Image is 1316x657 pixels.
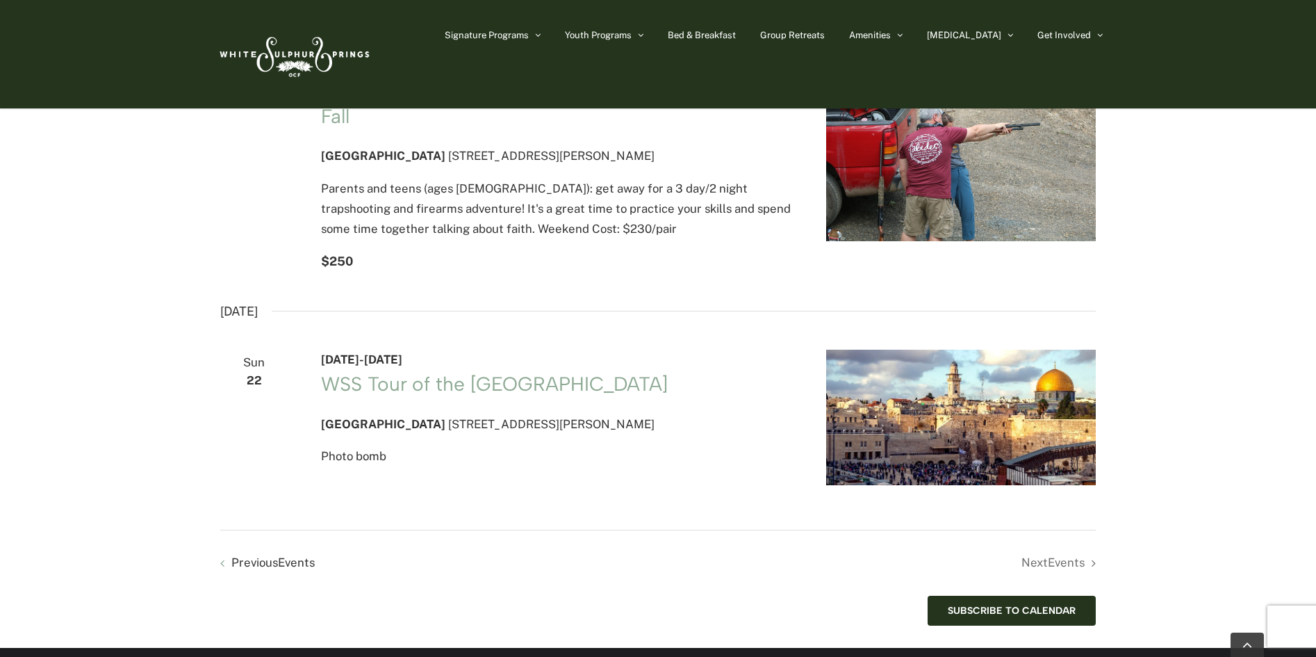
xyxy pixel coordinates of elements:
[213,553,315,573] a: Previous Events
[826,61,1096,241] img: IMG_3757
[321,446,793,467] p: Photo bomb
[445,31,529,40] span: Signature Programs
[278,555,315,569] span: Events
[321,179,793,240] p: Parents and teens (ages [DEMOGRAPHIC_DATA]): get away for a 3 day/2 night trapshooting and firear...
[220,371,288,391] span: 22
[927,31,1001,40] span: [MEDICAL_DATA]
[321,372,668,396] a: WSS Tour of the [GEOGRAPHIC_DATA]
[321,149,445,163] span: [GEOGRAPHIC_DATA]
[1037,31,1091,40] span: Get Involved
[668,31,736,40] span: Bed & Breakfast
[231,553,315,573] span: Previous
[321,352,359,366] span: [DATE]
[448,417,655,431] span: [STREET_ADDRESS][PERSON_NAME]
[849,31,891,40] span: Amenities
[448,149,655,163] span: [STREET_ADDRESS][PERSON_NAME]
[364,352,402,366] span: [DATE]
[321,417,445,431] span: [GEOGRAPHIC_DATA]
[220,300,258,323] time: [DATE]
[220,352,288,373] span: Sun
[826,350,1096,485] img: wailing-wall
[948,605,1076,617] button: Subscribe to calendar
[321,254,353,268] span: $250
[321,352,402,366] time: -
[213,22,373,87] img: White Sulphur Springs Logo
[760,31,825,40] span: Group Retreats
[565,31,632,40] span: Youth Programs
